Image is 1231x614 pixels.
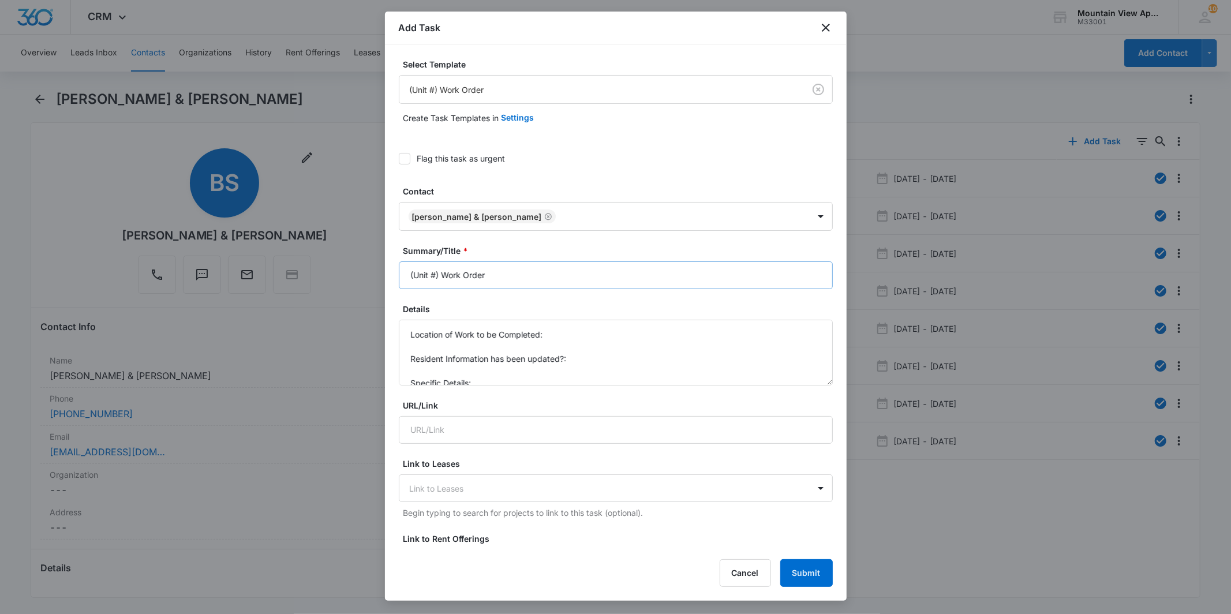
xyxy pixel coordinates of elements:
label: URL/Link [403,399,837,411]
div: Flag this task as urgent [417,152,506,164]
input: URL/Link [399,416,833,444]
textarea: Location of Work to be Completed: Resident Information has been updated?: Specific Details: [399,320,833,385]
button: Clear [809,80,828,99]
button: Settings [502,104,534,132]
h1: Add Task [399,21,441,35]
label: Summary/Title [403,245,837,257]
label: Select Template [403,58,837,70]
button: Submit [780,559,833,587]
p: Create Task Templates in [403,112,499,124]
label: Details [403,303,837,315]
label: Contact [403,185,837,197]
p: Begin typing to search for projects to link to this task (optional). [403,507,833,519]
div: [PERSON_NAME] & [PERSON_NAME] [412,212,542,222]
label: Link to Rent Offerings [403,533,837,545]
input: Summary/Title [399,261,833,289]
button: close [819,21,833,35]
div: Remove Benjamin S. & Jasmine Lamboy [542,212,552,220]
label: Link to Leases [403,458,837,470]
button: Cancel [720,559,771,587]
